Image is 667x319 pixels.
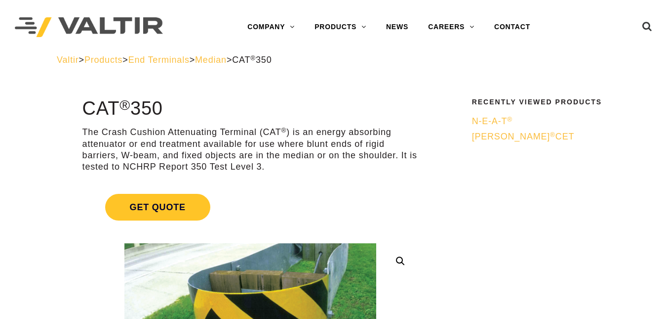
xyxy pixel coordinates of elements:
a: CONTACT [484,17,540,37]
a: PRODUCTS [305,17,376,37]
a: CAREERS [418,17,484,37]
a: NEWS [376,17,418,37]
a: Median [195,55,227,65]
sup: ® [250,54,256,62]
sup: ® [281,127,287,134]
h1: CAT 350 [82,98,418,119]
div: > > > > [57,54,610,66]
a: Valtir [57,55,78,65]
span: N-E-A-T [472,116,512,126]
span: Get Quote [105,194,210,221]
p: The Crash Cushion Attenuating Terminal (CAT ) is an energy absorbing attenuator or end treatment ... [82,127,418,173]
a: COMPANY [237,17,305,37]
sup: ® [550,131,555,138]
sup: ® [507,116,512,123]
span: CAT 350 [232,55,272,65]
img: Valtir [15,17,163,38]
a: N-E-A-T® [472,116,604,127]
a: [PERSON_NAME]®CET [472,131,604,142]
a: Get Quote [82,182,418,232]
h2: Recently Viewed Products [472,98,604,106]
a: Products [84,55,122,65]
sup: ® [119,97,130,113]
a: End Terminals [128,55,190,65]
span: [PERSON_NAME] CET [472,132,575,141]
